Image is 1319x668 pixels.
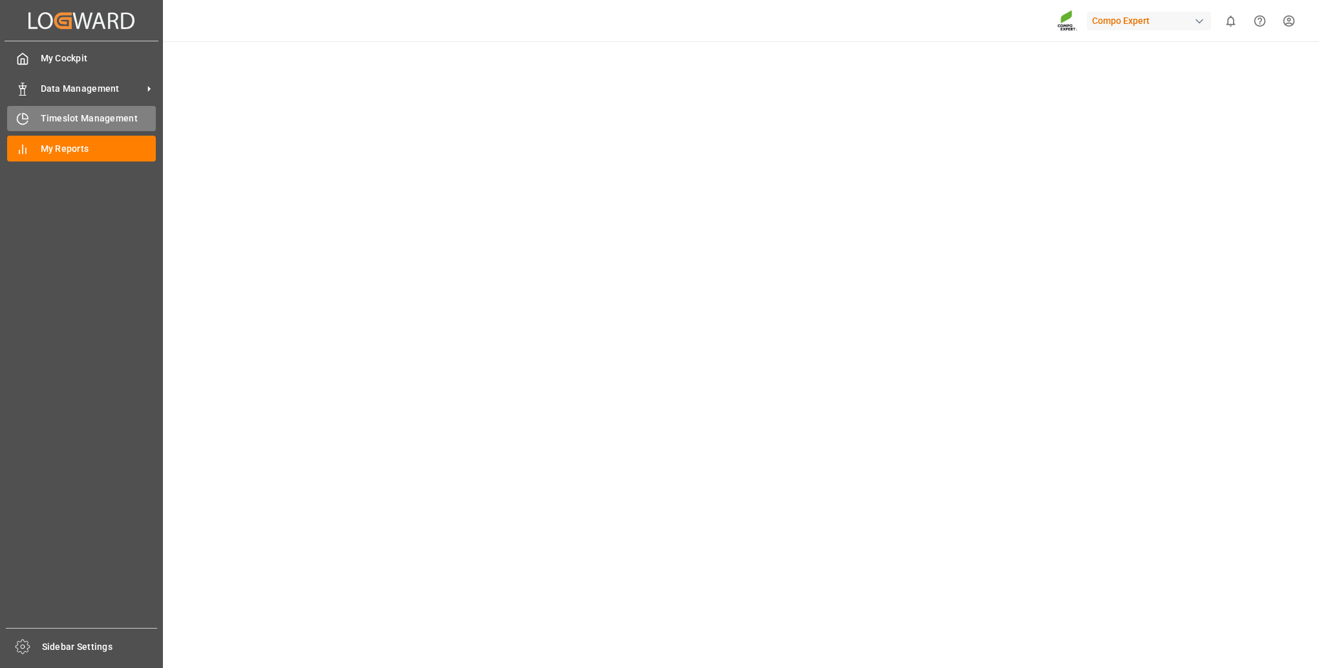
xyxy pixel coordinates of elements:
[1245,6,1274,36] button: Help Center
[7,46,156,71] a: My Cockpit
[41,112,156,125] span: Timeslot Management
[7,106,156,131] a: Timeslot Management
[1057,10,1078,32] img: Screenshot%202023-09-29%20at%2010.02.21.png_1712312052.png
[1216,6,1245,36] button: show 0 new notifications
[41,142,156,156] span: My Reports
[41,52,156,65] span: My Cockpit
[1087,12,1211,30] div: Compo Expert
[1087,8,1216,33] button: Compo Expert
[42,640,158,654] span: Sidebar Settings
[41,82,143,96] span: Data Management
[7,136,156,161] a: My Reports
